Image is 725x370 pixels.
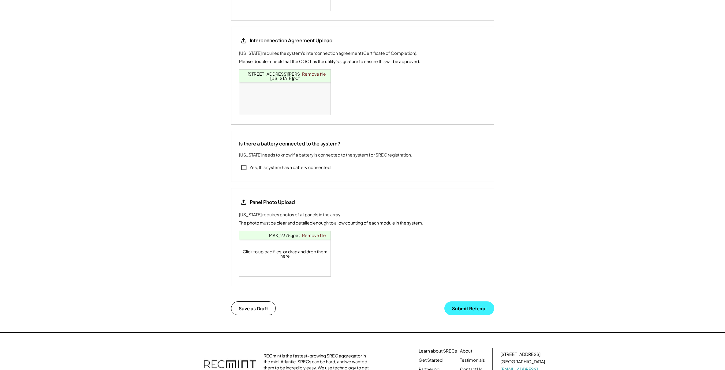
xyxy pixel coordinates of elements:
[500,351,540,357] div: [STREET_ADDRESS]
[231,301,276,315] button: Save as Draft
[500,359,545,365] div: [GEOGRAPHIC_DATA]
[239,58,420,65] div: Please double-check that the COC has the utility's signature to ensure this will be approved.
[239,231,331,276] div: Click to upload files, or drag and drop them here
[444,301,494,315] button: Submit Referral
[248,71,323,81] a: [STREET_ADDRESS][PERSON_NAME][US_STATE]pdf
[419,357,443,363] a: Get Started
[239,220,423,226] div: The photo must be clear and detailed enough to allow counting of each module in the system.
[300,70,328,78] a: Remove file
[249,164,331,171] div: Yes, this system has a battery connected
[250,37,333,44] div: Interconnection Agreement Upload
[460,357,485,363] a: Testimonials
[460,348,472,354] a: About
[239,50,417,56] div: [US_STATE] requires the system's interconnection agreement (Certificate of Completion).
[269,232,301,238] a: MAX_2375.jpeg
[300,231,328,240] a: Remove file
[239,211,342,218] div: [US_STATE] requires photos of all panels in the array.
[250,199,295,206] div: Panel Photo Upload
[419,348,457,354] a: Learn about SRECs
[239,140,340,147] div: Is there a battery connected to the system?
[239,152,412,158] div: [US_STATE] needs to know if a battery is connected to the system for SREC registration.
